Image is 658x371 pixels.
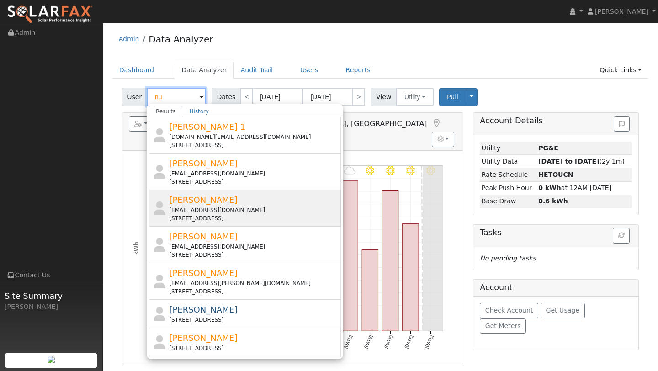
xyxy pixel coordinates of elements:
[212,88,241,106] span: Dates
[538,158,599,165] strong: [DATE] to [DATE]
[613,228,630,244] button: Refresh
[175,62,234,79] a: Data Analyzer
[439,88,466,106] button: Pull
[169,214,339,223] div: [STREET_ADDRESS]
[541,303,585,318] button: Get Usage
[363,334,374,349] text: [DATE]
[480,318,526,334] button: Get Meters
[480,303,538,318] button: Check Account
[119,35,139,42] a: Admin
[169,279,339,287] div: [EMAIL_ADDRESS][PERSON_NAME][DOMAIN_NAME]
[169,333,238,343] span: [PERSON_NAME]
[271,119,427,128] span: [GEOGRAPHIC_DATA], [GEOGRAPHIC_DATA]
[149,106,183,117] a: Results
[447,93,458,101] span: Pull
[234,62,280,79] a: Audit Trail
[293,62,325,79] a: Users
[424,334,435,349] text: [DATE]
[362,249,378,331] rect: onclick=""
[343,334,354,349] text: [DATE]
[169,206,339,214] div: [EMAIL_ADDRESS][DOMAIN_NAME]
[169,251,339,259] div: [STREET_ADDRESS]
[595,8,648,15] span: [PERSON_NAME]
[382,190,398,331] rect: onclick=""
[169,141,339,149] div: [STREET_ADDRESS]
[169,232,238,241] span: [PERSON_NAME]
[122,88,147,106] span: User
[169,243,339,251] div: [EMAIL_ADDRESS][DOMAIN_NAME]
[7,5,93,24] img: SolarFax
[538,158,625,165] span: (2y 1m)
[593,62,648,79] a: Quick Links
[169,133,339,141] div: [DOMAIN_NAME][EMAIL_ADDRESS][DOMAIN_NAME]
[169,122,245,132] span: [PERSON_NAME] 1
[48,356,55,363] img: retrieve
[342,181,358,331] rect: onclick=""
[480,254,536,262] i: No pending tasks
[366,166,375,175] i: 9/15 - Clear
[386,166,395,175] i: 9/16 - Clear
[169,170,339,178] div: [EMAIL_ADDRESS][DOMAIN_NAME]
[169,305,238,314] span: [PERSON_NAME]
[403,224,419,331] rect: onclick=""
[344,166,355,175] i: 9/14 - MostlyCloudy
[538,171,573,178] strong: V
[485,322,521,329] span: Get Meters
[480,155,536,168] td: Utility Data
[169,344,339,352] div: [STREET_ADDRESS]
[352,88,365,106] a: >
[5,290,98,302] span: Site Summary
[169,178,339,186] div: [STREET_ADDRESS]
[480,116,632,126] h5: Account Details
[480,181,536,195] td: Peak Push Hour
[537,181,632,195] td: at 12AM [DATE]
[538,144,558,152] strong: ID: 17302804, authorized: 09/19/25
[538,197,568,205] strong: 0.6 kWh
[538,184,561,191] strong: 0 kWh
[149,34,213,45] a: Data Analyzer
[614,116,630,132] button: Issue History
[147,88,206,106] input: Select a User
[169,159,238,168] span: [PERSON_NAME]
[133,242,139,255] text: kWh
[339,62,377,79] a: Reports
[169,287,339,296] div: [STREET_ADDRESS]
[480,142,536,155] td: Utility
[480,283,512,292] h5: Account
[406,166,415,175] i: 9/17 - Clear
[169,316,339,324] div: [STREET_ADDRESS]
[383,334,394,349] text: [DATE]
[169,195,238,205] span: [PERSON_NAME]
[5,302,98,312] div: [PERSON_NAME]
[480,168,536,181] td: Rate Schedule
[485,307,533,314] span: Check Account
[112,62,161,79] a: Dashboard
[169,268,238,278] span: [PERSON_NAME]
[431,119,441,128] a: Map
[371,88,397,106] span: View
[480,195,536,208] td: Base Draw
[546,307,579,314] span: Get Usage
[480,228,632,238] h5: Tasks
[182,106,216,117] a: History
[240,88,253,106] a: <
[396,88,434,106] button: Utility
[404,334,414,349] text: [DATE]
